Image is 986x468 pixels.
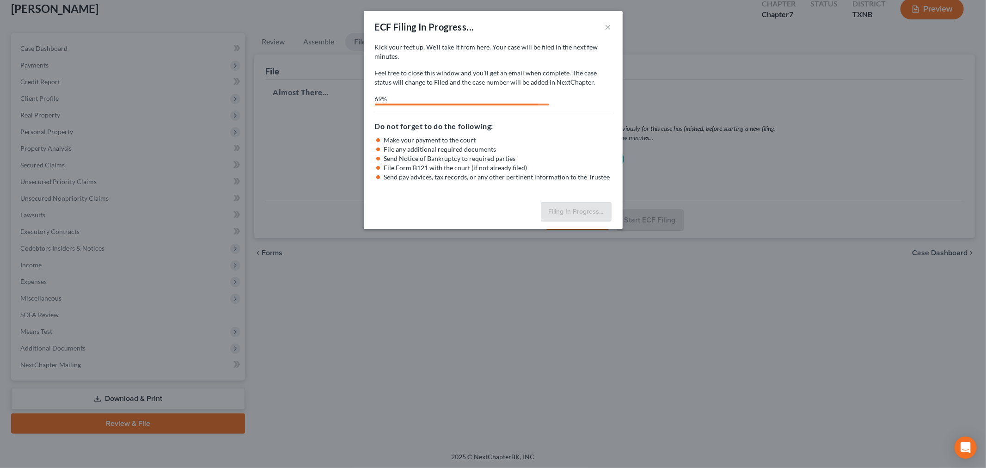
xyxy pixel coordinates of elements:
[375,68,612,87] p: Feel free to close this window and you’ll get an email when complete. The case status will change...
[384,172,612,182] li: Send pay advices, tax records, or any other pertinent information to the Trustee
[375,94,538,104] div: 69%
[375,43,612,61] p: Kick your feet up. We’ll take it from here. Your case will be filed in the next few minutes.
[375,121,612,132] h5: Do not forget to do the following:
[541,202,612,222] button: Filing In Progress...
[384,135,612,145] li: Make your payment to the court
[375,20,474,33] div: ECF Filing In Progress...
[384,163,612,172] li: File Form B121 with the court (if not already filed)
[605,21,612,32] button: ×
[384,154,612,163] li: Send Notice of Bankruptcy to required parties
[384,145,612,154] li: File any additional required documents
[955,437,977,459] div: Open Intercom Messenger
